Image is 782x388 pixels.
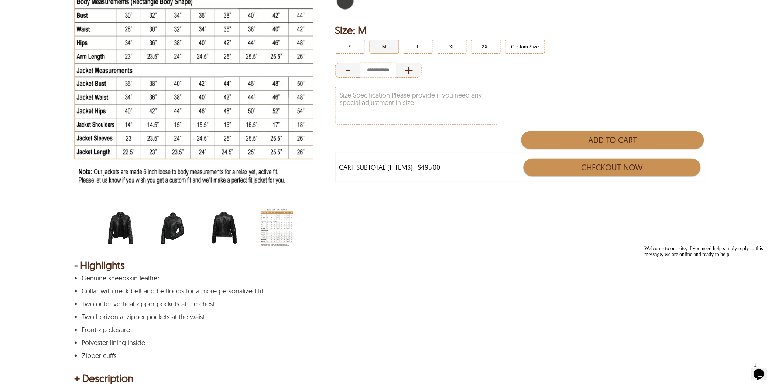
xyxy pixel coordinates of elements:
p: Two outer vertical zipper pockets at the chest [82,300,699,308]
img: belted-collar-womens-biker-jacket-side.jpg [156,208,189,249]
button: Click to select XL [438,40,467,54]
div: + Description [74,375,708,382]
p: Collar with neck belt and beltloops for a more personalized fit [82,287,699,295]
iframe: chat widget [751,358,775,381]
p: Genuine sheepskin leather [82,275,699,282]
button: Click to select Custom Size [505,40,545,54]
img: women-leather-jacket-size-chart-min.jpg [261,208,293,249]
div: Increase Quantity of Item [396,63,422,78]
div: Decrease Quantity of Item [335,63,361,78]
h2: Selected Filter by Size: M [335,23,708,38]
textarea: Size Specification Please provide if you need any special adjustment in size. [336,87,497,124]
button: Click to select 2XL [471,40,501,54]
div: women-leather-jacket-size-chart-min.jpg [261,208,305,251]
div: belted-collar-womens-biker-jacket.jpg [104,208,149,251]
div: belted-collar-womens-biker-jacket-side.jpg [156,208,201,251]
button: Add to Cart [521,131,704,149]
div: - Highlights [74,262,708,269]
p: Front zip closure [82,326,699,334]
p: Zipper cuffs [82,352,699,360]
div: Welcome to our site, if you need help simply reply to this message, we are online and ready to help. [3,3,136,15]
button: Checkout Now [524,159,701,176]
span: Welcome to our site, if you need help simply reply to this message, we are online and ready to help. [3,3,122,14]
div: CART SUBTOTAL (1 ITEMS) : $495.00 [339,164,440,171]
img: belted-collar-womens-biker-jacket.jpg [104,208,137,249]
p: Two horizontal zipper pockets at the waist [82,313,699,321]
p: Polyester lining inside [82,339,699,347]
button: Click to select M [370,40,399,54]
div: belted-collar-womens-biker-jacket-back.jpg [208,208,253,251]
iframe: PayPal [521,186,704,202]
img: belted-collar-womens-biker-jacket-back.jpg [208,208,241,249]
iframe: chat widget [642,243,775,355]
button: Click to select S [336,40,365,54]
button: Click to select L [404,40,433,54]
